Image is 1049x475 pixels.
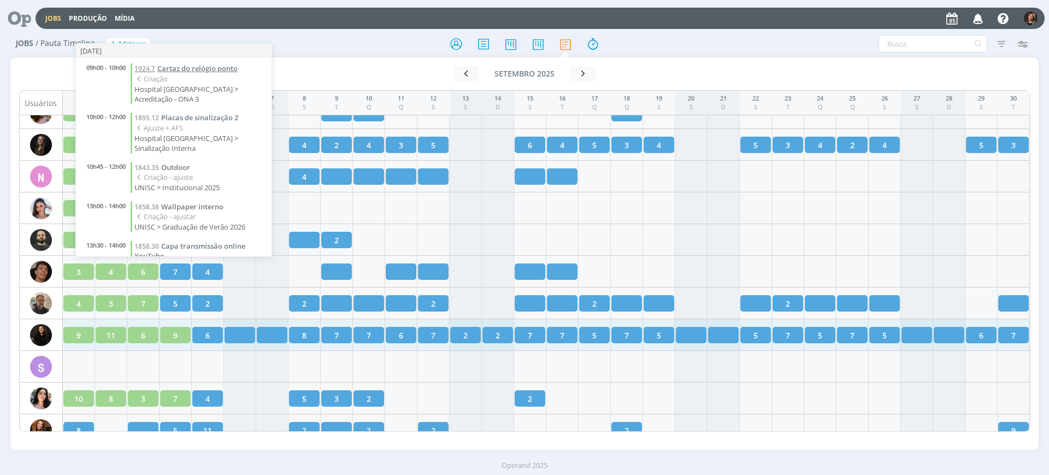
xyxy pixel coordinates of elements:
div: 24 [817,94,823,103]
span: Criação [134,74,266,84]
span: 7 [528,330,532,341]
span: 2 [431,425,435,436]
span: 10 [74,393,83,404]
div: N [30,166,52,187]
span: Criação - ajustar [134,212,245,222]
span: 5 [882,330,887,341]
div: Q [398,103,404,112]
span: 2 [624,425,629,436]
span: 4 [882,139,887,151]
div: Q [366,103,372,112]
div: S [30,356,52,378]
span: Hospital [GEOGRAPHIC_DATA] > Acreditação - ONA 3 [134,84,266,104]
span: 9 [1011,425,1016,436]
div: S [430,103,437,112]
div: S [914,103,920,112]
span: 2 [431,298,435,309]
img: R [30,292,52,314]
span: Jobs [16,39,33,48]
span: 3 [109,298,113,309]
span: 2 [850,139,854,151]
span: 6 [141,266,145,278]
span: 9 [76,330,81,341]
div: Usuários [20,91,62,115]
div: T [785,103,791,112]
span: 2 [334,234,339,246]
div: 30 [1010,94,1017,103]
img: P [30,229,52,251]
div: Q [849,103,856,112]
div: S [978,103,985,112]
span: 1843.35 [134,163,159,172]
span: 1858.30 [134,242,159,251]
div: S [752,103,759,112]
div: 17 [591,94,598,103]
span: 3 [334,393,339,404]
div: T [1010,103,1017,112]
span: 5 [657,330,661,341]
div: 25 [849,94,856,103]
div: S [688,103,694,112]
span: Ajuste + AFS [134,123,266,133]
a: 1858.30Capa transmissão online YouTube [134,241,266,261]
span: 6 [141,330,145,341]
div: T [559,103,565,112]
div: 14 [494,94,501,103]
span: 2 [302,298,307,309]
div: T [335,103,338,112]
span: 2 [528,393,532,404]
span: 7 [560,330,564,341]
div: D [720,103,727,112]
span: 3 [1011,139,1016,151]
div: Q [591,103,598,112]
div: 7 [270,94,274,103]
span: 1858.38 [134,202,159,212]
div: S [303,103,306,112]
img: S [30,324,52,346]
span: 7 [786,330,790,341]
img: N [30,197,52,219]
span: setembro 2025 [494,68,555,79]
div: 23 [785,94,791,103]
span: Hospital [GEOGRAPHIC_DATA] > Sinalização Interna [134,133,266,153]
span: Capa transmissão online YouTube [134,241,245,261]
span: 2 [367,393,371,404]
span: UNISC > Institucional 2025 [134,183,220,192]
span: 5 [592,330,597,341]
span: 4 [367,139,371,151]
span: 7 [1011,330,1016,341]
div: 16 [559,94,565,103]
span: 6 [399,330,403,341]
span: 8 [302,330,307,341]
img: L [1024,11,1038,25]
div: 26 [881,94,888,103]
span: 3 [786,139,790,151]
img: P [30,261,52,283]
span: 5 [753,330,758,341]
input: Busca [879,35,987,52]
span: 5 [753,139,758,151]
span: 7 [173,266,178,278]
span: 4 [302,171,307,183]
div: [DATE] [76,44,272,58]
a: Jobs [45,14,61,23]
span: / Pauta Timeline [36,39,95,48]
div: D [494,103,501,112]
span: 4 [657,139,661,151]
div: 29 [978,94,985,103]
a: Produção [69,14,107,23]
span: 5 [302,393,307,404]
div: 12 [430,94,437,103]
span: 2 [786,298,790,309]
span: 4 [818,139,822,151]
span: UNISC > Graduação de Verão 2026 [134,222,245,232]
div: Q [817,103,823,112]
span: Cartaz do relógio ponto [157,63,238,73]
div: 8 [303,94,306,103]
span: 11 [203,425,212,436]
span: 8 [76,425,81,436]
div: 10h45 - 12h00 [81,162,131,193]
div: 9 [335,94,338,103]
span: 8 [109,393,113,404]
a: 1843.35Outdoor [134,162,220,173]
